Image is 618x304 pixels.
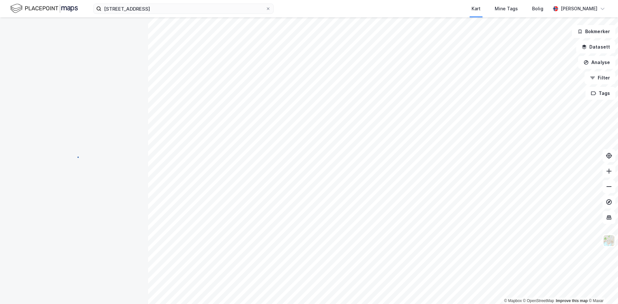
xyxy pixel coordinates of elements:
div: Kontrollprogram for chat [586,273,618,304]
div: [PERSON_NAME] [561,5,597,13]
button: Bokmerker [572,25,615,38]
button: Tags [585,87,615,100]
div: Mine Tags [495,5,518,13]
button: Datasett [576,41,615,53]
iframe: Chat Widget [586,273,618,304]
img: logo.f888ab2527a4732fd821a326f86c7f29.svg [10,3,78,14]
img: spinner.a6d8c91a73a9ac5275cf975e30b51cfb.svg [69,152,79,162]
div: Bolig [532,5,543,13]
img: Z [603,235,615,247]
div: Kart [472,5,481,13]
input: Søk på adresse, matrikkel, gårdeiere, leietakere eller personer [101,4,266,14]
button: Filter [585,71,615,84]
a: Mapbox [504,299,522,303]
button: Analyse [578,56,615,69]
a: Improve this map [556,299,588,303]
a: OpenStreetMap [523,299,554,303]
